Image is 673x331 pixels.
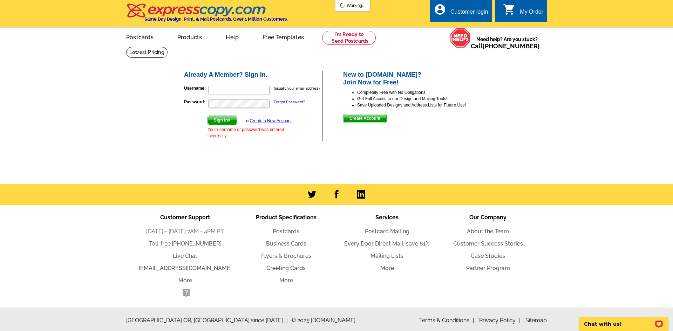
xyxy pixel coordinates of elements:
li: Toll-free: [135,240,236,248]
h2: New to [DOMAIN_NAME]? Join Now for Free! [343,71,490,86]
i: shopping_cart [503,3,516,16]
a: Business Cards [266,240,306,247]
div: Your username or password was entered incorrectly. [208,126,292,139]
a: shopping_cart My Order [503,8,543,16]
a: Free Templates [251,28,315,45]
a: Every Door Direct Mail: save 81% [344,240,430,247]
a: Postcards [115,28,165,45]
a: Same Day Design, Print, & Mail Postcards. Over 1 Million Customers. [126,8,288,22]
img: loading... [340,2,345,8]
li: Get Full Access to our Design and Mailing Tools! [357,96,490,102]
span: Call [471,42,540,50]
div: or [246,118,292,124]
img: help [450,28,471,48]
label: Username: [184,85,208,91]
a: account_circle Customer login [434,8,488,16]
h4: Same Day Design, Print, & Mail Postcards. Over 1 Million Customers. [144,16,288,22]
button: Create Account [343,114,387,123]
a: Live Chat [173,253,197,259]
a: Partner Program [466,265,510,271]
span: Services [375,214,399,221]
a: Terms & Conditions [419,317,474,324]
a: Case Studies [471,253,505,259]
a: More [178,277,192,284]
i: account_circle [434,3,446,16]
span: Our Company [469,214,507,221]
li: Save Uploaded Designs and Address Lists for Future Use! [357,102,490,108]
a: Forgot Password? [274,100,305,104]
span: Sign In [208,116,237,124]
span: Create Account [344,114,386,123]
div: Customer login [450,9,488,19]
span: Customer Support [160,214,210,221]
span: © 2025 [DOMAIN_NAME] [291,316,355,325]
a: Sitemap [525,317,547,324]
a: More [279,277,293,284]
a: Privacy Policy [479,317,521,324]
span: Product Specifications [256,214,317,221]
img: button-next-arrow-white.png [228,118,231,122]
a: Customer Success Stories [453,240,523,247]
label: Password: [184,99,208,105]
span: [GEOGRAPHIC_DATA] OR, [GEOGRAPHIC_DATA] since [DATE] [126,316,288,325]
a: Help [215,28,250,45]
li: Completely Free with No Obligations! [357,89,490,96]
a: Products [166,28,213,45]
a: Flyers & Brochures [261,253,311,259]
a: [PHONE_NUMBER] [172,240,222,247]
a: Postcards [273,228,299,235]
a: Greeting Cards [266,265,306,271]
small: (usually your email address) [274,86,320,90]
a: Postcard Mailing [365,228,409,235]
a: [PHONE_NUMBER] [483,42,540,50]
a: Mailing Lists [371,253,403,259]
iframe: LiveChat chat widget [575,309,673,331]
a: About the Team [467,228,509,235]
li: [DATE] - [DATE] 7AM - 4PM PT [135,227,236,236]
a: More [380,265,394,271]
a: Create a New Account [250,118,292,123]
a: [EMAIL_ADDRESS][DOMAIN_NAME] [139,265,232,271]
button: Sign In [208,116,237,125]
span: Need help? Are you stuck? [471,36,543,50]
h2: Already A Member? Sign In. [184,71,322,79]
div: My Order [520,9,543,19]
